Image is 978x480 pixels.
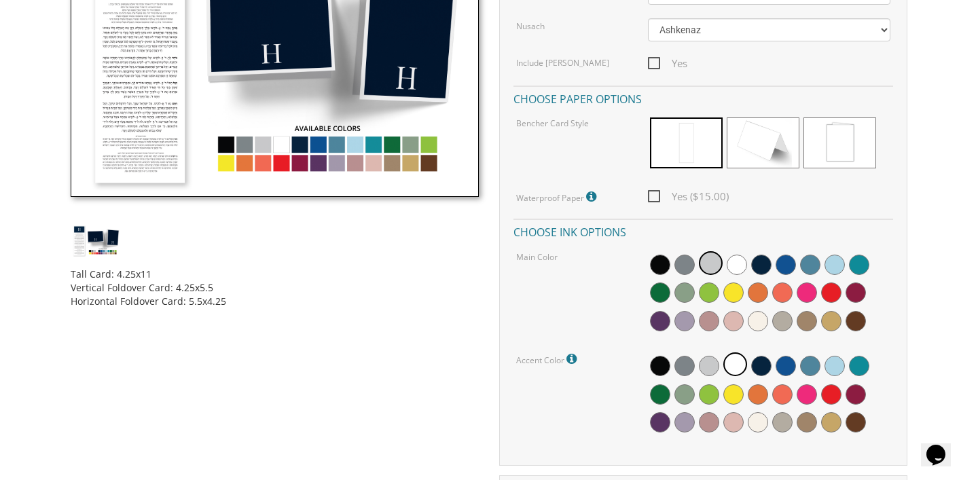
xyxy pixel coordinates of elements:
img: dc_style11.jpg [71,224,122,257]
iframe: chat widget [921,426,964,466]
h4: Choose ink options [513,219,893,242]
label: Include [PERSON_NAME] [516,57,609,69]
span: Yes ($15.00) [648,188,729,205]
div: Tall Card: 4.25x11 Vertical Foldover Card: 4.25x5.5 Horizontal Foldover Card: 5.5x4.25 [71,257,479,308]
label: Waterproof Paper [516,188,600,206]
label: Bencher Card Style [516,117,589,129]
label: Nusach [516,20,545,32]
h4: Choose paper options [513,86,893,109]
span: Yes [648,55,687,72]
label: Accent Color [516,350,580,368]
label: Main Color [516,251,558,263]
